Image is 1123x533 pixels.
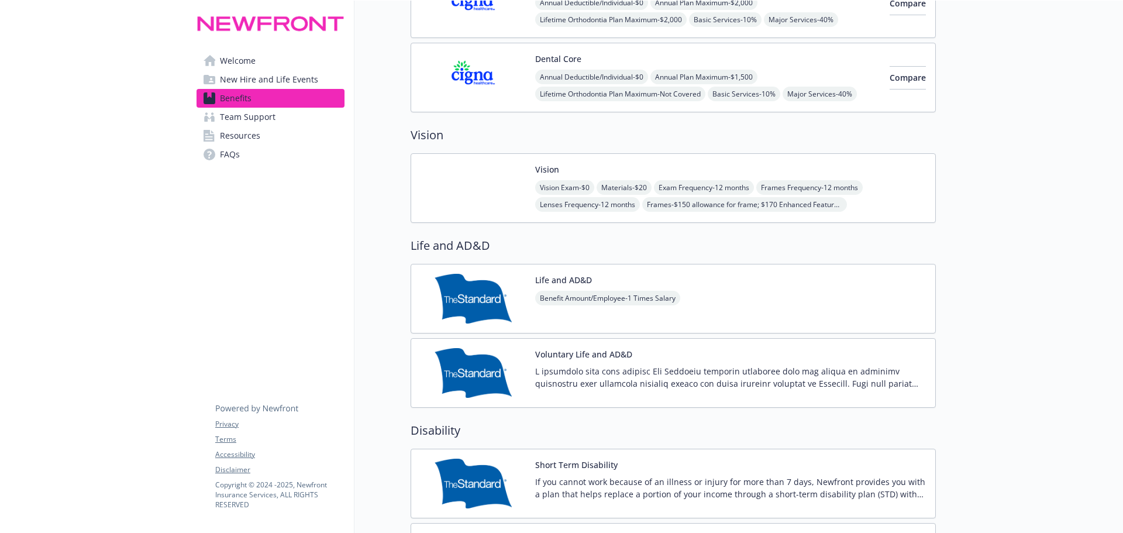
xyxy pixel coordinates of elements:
span: Annual Deductible/Individual - $0 [535,70,648,84]
button: Compare [890,66,926,90]
span: Major Services - 40% [783,87,857,101]
span: Major Services - 40% [764,12,838,27]
p: If you cannot work because of an illness or injury for more than 7 days, Newfront provides you wi... [535,476,926,500]
img: Standard Insurance Company carrier logo [421,274,526,324]
span: Team Support [220,108,275,126]
span: Frames Frequency - 12 months [756,180,863,195]
span: Compare [890,72,926,83]
span: Lifetime Orthodontia Plan Maximum - $2,000 [535,12,687,27]
button: Dental Core [535,53,581,65]
span: Exam Frequency - 12 months [654,180,754,195]
a: Disclaimer [215,465,344,475]
a: Terms [215,434,344,445]
p: Copyright © 2024 - 2025 , Newfront Insurance Services, ALL RIGHTS RESERVED [215,480,344,510]
span: Benefit Amount/Employee - 1 Times Salary [535,291,680,305]
span: Lenses Frequency - 12 months [535,197,640,212]
span: Lifetime Orthodontia Plan Maximum - Not Covered [535,87,705,101]
button: Short Term Disability [535,459,618,471]
img: Standard Insurance Company carrier logo [421,459,526,508]
a: Resources [197,126,345,145]
span: Resources [220,126,260,145]
span: New Hire and Life Events [220,70,318,89]
img: Vision Service Plan carrier logo [421,163,526,213]
button: Voluntary Life and AD&D [535,348,632,360]
span: Materials - $20 [597,180,652,195]
a: Welcome [197,51,345,70]
span: Basic Services - 10% [708,87,780,101]
span: Basic Services - 10% [689,12,762,27]
span: Vision Exam - $0 [535,180,594,195]
span: FAQs [220,145,240,164]
a: New Hire and Life Events [197,70,345,89]
span: Welcome [220,51,256,70]
a: Accessibility [215,449,344,460]
h2: Disability [411,422,936,439]
button: Vision [535,163,559,176]
img: Standard Insurance Company carrier logo [421,348,526,398]
span: Frames - $150 allowance for frame; $170 Enhanced Featured Frame Brands allowance; 20% savings on ... [642,197,847,212]
span: Benefits [220,89,252,108]
a: Benefits [197,89,345,108]
span: Annual Plan Maximum - $1,500 [650,70,757,84]
button: Life and AD&D [535,274,592,286]
a: FAQs [197,145,345,164]
p: L ipsumdolo sita cons adipisc Eli Seddoeiu temporin utlaboree dolo mag aliqua en adminimv quisnos... [535,365,926,390]
h2: Vision [411,126,936,144]
img: CIGNA carrier logo [421,53,526,102]
a: Privacy [215,419,344,429]
a: Team Support [197,108,345,126]
h2: Life and AD&D [411,237,936,255]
